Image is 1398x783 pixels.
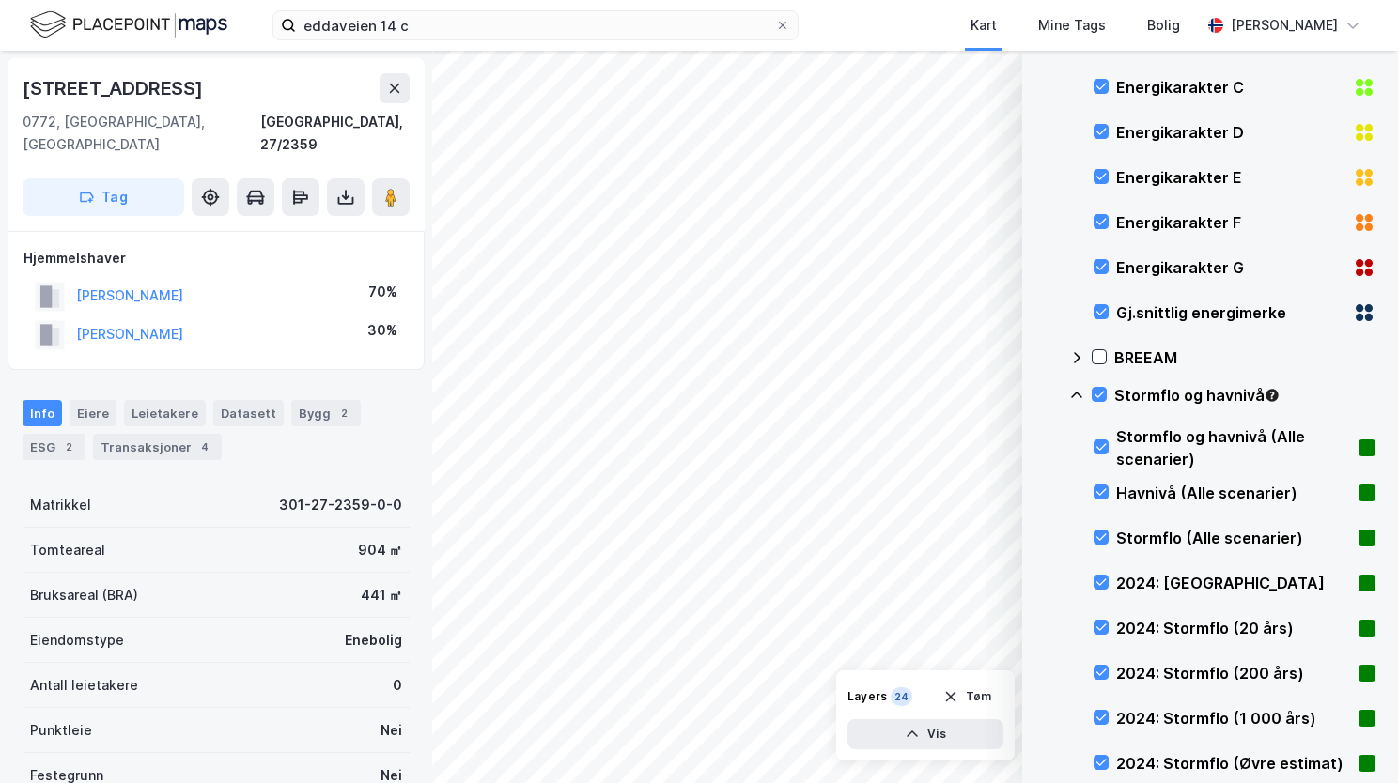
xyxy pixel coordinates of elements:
[1264,387,1281,404] div: Tooltip anchor
[1114,384,1375,407] div: Stormflo og havnivå
[367,319,397,342] div: 30%
[334,404,353,422] div: 2
[1116,256,1345,279] div: Energikarakter G
[23,73,207,103] div: [STREET_ADDRESS]
[1116,707,1351,729] div: 2024: Stormflo (1 000 års)
[30,539,105,561] div: Tomteareal
[30,674,138,697] div: Antall leietakere
[1116,572,1351,594] div: 2024: [GEOGRAPHIC_DATA]
[1304,693,1398,783] iframe: Chat Widget
[23,178,184,216] button: Tag
[30,494,91,516] div: Matrikkel
[23,247,409,269] div: Hjemmelshaver
[1114,346,1375,369] div: BREEAM
[1116,482,1351,504] div: Havnivå (Alle scenarier)
[30,629,124,652] div: Eiendomstype
[368,281,397,303] div: 70%
[1116,425,1351,470] div: Stormflo og havnivå (Alle scenarier)
[971,14,997,37] div: Kart
[30,584,138,606] div: Bruksareal (BRA)
[195,438,214,456] div: 4
[23,400,62,426] div: Info
[1231,14,1338,37] div: [PERSON_NAME]
[260,111,410,156] div: [GEOGRAPHIC_DATA], 27/2359
[1116,752,1351,775] div: 2024: Stormflo (Øvre estimat)
[213,400,284,426] div: Datasett
[1116,301,1345,324] div: Gj.snittlig energimerke
[1116,211,1345,234] div: Energikarakter F
[30,719,92,742] div: Punktleie
[358,539,402,561] div: 904 ㎡
[296,11,775,39] input: Søk på adresse, matrikkel, gårdeiere, leietakere eller personer
[23,434,85,460] div: ESG
[30,8,227,41] img: logo.f888ab2527a4732fd821a326f86c7f29.svg
[1116,662,1351,684] div: 2024: Stormflo (200 års)
[1116,76,1345,99] div: Energikarakter C
[70,400,116,426] div: Eiere
[891,687,912,706] div: 24
[23,111,260,156] div: 0772, [GEOGRAPHIC_DATA], [GEOGRAPHIC_DATA]
[1038,14,1106,37] div: Mine Tags
[345,629,402,652] div: Enebolig
[1116,166,1345,189] div: Energikarakter E
[1116,527,1351,549] div: Stormflo (Alle scenarier)
[1116,121,1345,144] div: Energikarakter D
[393,674,402,697] div: 0
[124,400,206,426] div: Leietakere
[847,689,887,704] div: Layers
[1147,14,1180,37] div: Bolig
[279,494,402,516] div: 301-27-2359-0-0
[931,682,1003,712] button: Tøm
[847,719,1003,749] button: Vis
[381,719,402,742] div: Nei
[59,438,78,456] div: 2
[1116,617,1351,639] div: 2024: Stormflo (20 års)
[361,584,402,606] div: 441 ㎡
[291,400,361,426] div: Bygg
[93,434,222,460] div: Transaksjoner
